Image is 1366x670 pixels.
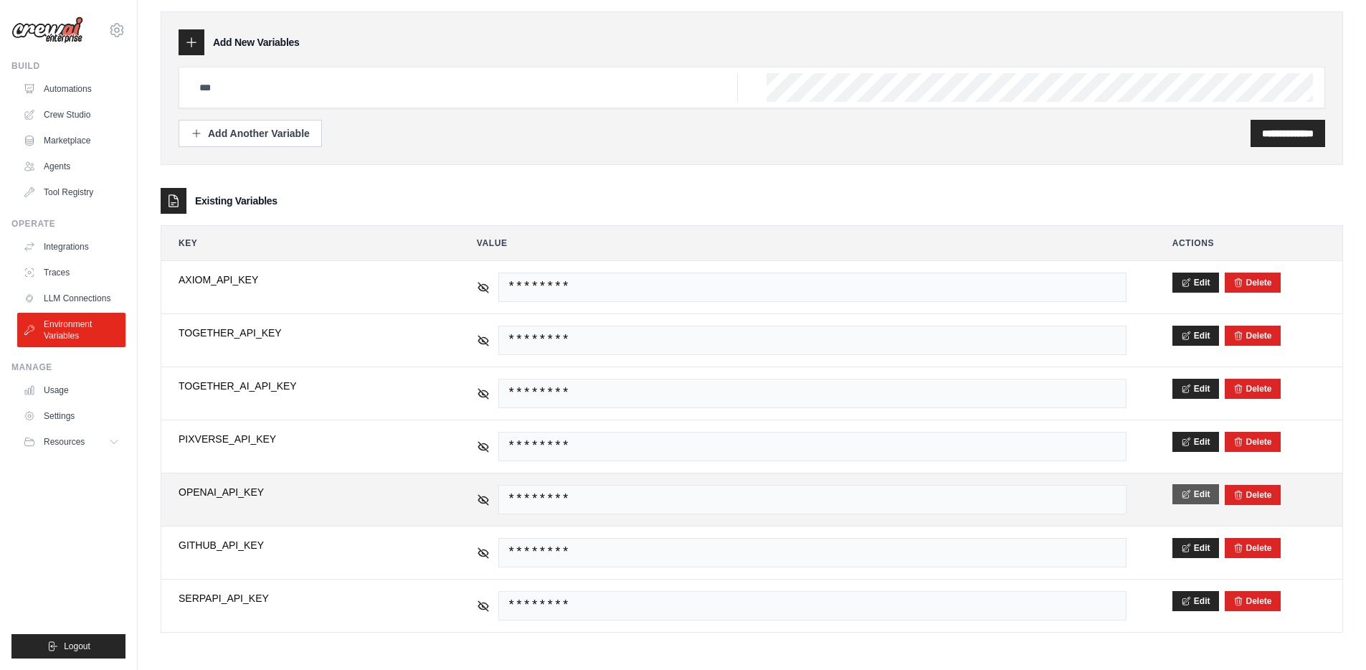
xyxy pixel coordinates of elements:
[17,405,125,428] a: Settings
[17,287,125,310] a: LLM Connections
[195,194,278,208] h3: Existing Variables
[1233,489,1272,501] button: Delete
[191,126,310,141] div: Add Another Variable
[1233,330,1272,341] button: Delete
[17,181,125,204] a: Tool Registry
[44,436,85,448] span: Resources
[161,226,448,260] th: Key
[460,226,1144,260] th: Value
[64,641,90,652] span: Logout
[17,155,125,178] a: Agents
[1172,591,1219,611] button: Edit
[179,432,431,446] span: PIXVERSE_API_KEY
[11,16,83,44] img: Logo
[1172,326,1219,346] button: Edit
[179,120,322,147] button: Add Another Variable
[179,538,431,552] span: GITHUB_API_KEY
[17,103,125,126] a: Crew Studio
[1172,379,1219,399] button: Edit
[17,77,125,100] a: Automations
[1172,432,1219,452] button: Edit
[17,235,125,258] a: Integrations
[1172,538,1219,558] button: Edit
[1233,277,1272,288] button: Delete
[17,261,125,284] a: Traces
[179,326,431,340] span: TOGETHER_API_KEY
[1172,273,1219,293] button: Edit
[179,591,431,605] span: SERPAPI_API_KEY
[11,218,125,230] div: Operate
[179,485,431,499] span: OPENAI_API_KEY
[11,634,125,659] button: Logout
[17,129,125,152] a: Marketplace
[17,430,125,453] button: Resources
[1233,436,1272,448] button: Delete
[1155,226,1342,260] th: Actions
[179,379,431,393] span: TOGETHER_AI_API_KEY
[1233,383,1272,395] button: Delete
[17,313,125,347] a: Environment Variables
[1233,542,1272,554] button: Delete
[179,273,431,287] span: AXIOM_API_KEY
[17,379,125,402] a: Usage
[11,362,125,373] div: Manage
[1233,595,1272,607] button: Delete
[213,35,300,49] h3: Add New Variables
[11,60,125,72] div: Build
[1172,484,1219,504] button: Edit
